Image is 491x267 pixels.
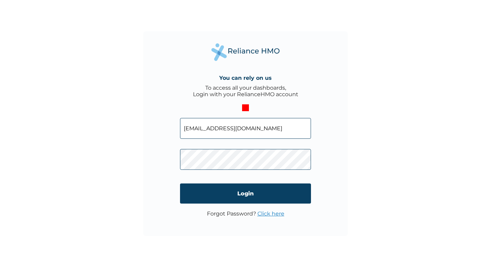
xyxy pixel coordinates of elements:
[257,210,284,217] a: Click here
[219,75,272,81] h4: You can rely on us
[193,85,298,98] div: To access all your dashboards, Login with your RelianceHMO account
[180,118,311,139] input: Email address or HMO ID
[211,43,280,61] img: Reliance Health's Logo
[207,210,284,217] p: Forgot Password?
[180,183,311,204] input: Login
